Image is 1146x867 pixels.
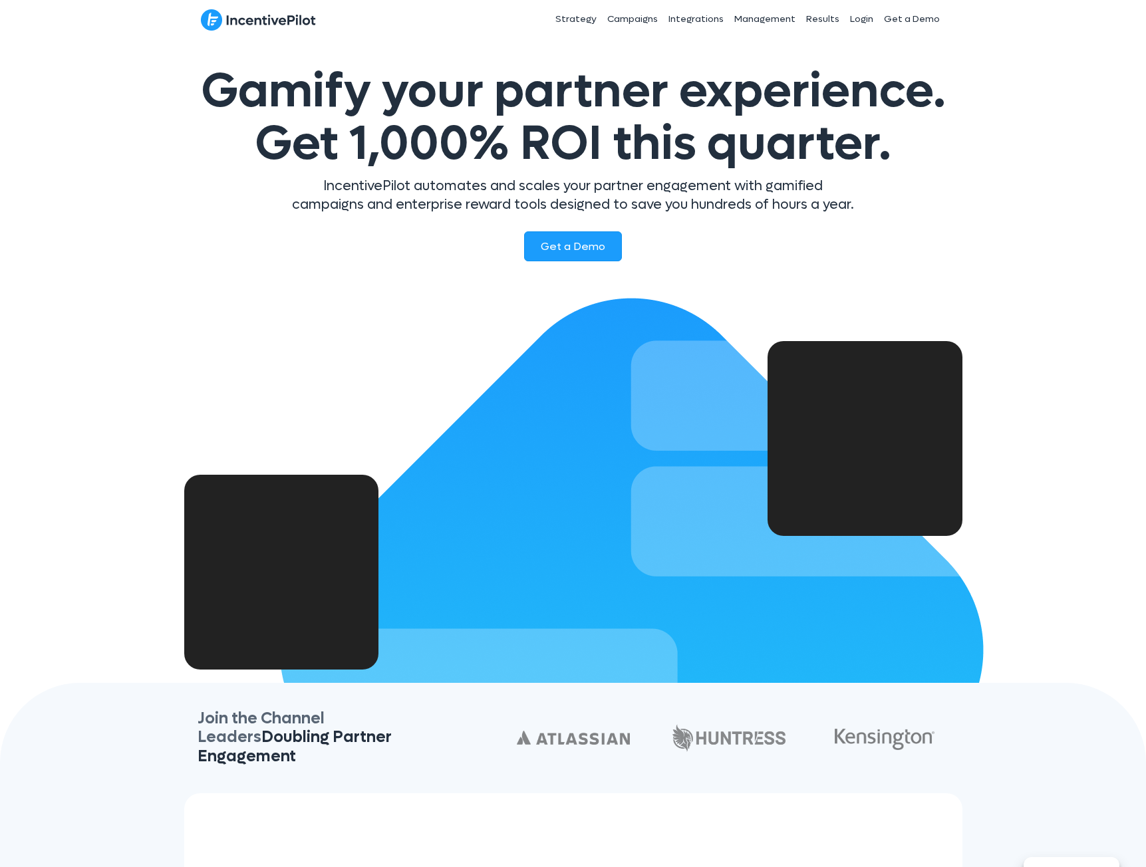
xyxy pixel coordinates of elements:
a: Campaigns [602,3,663,36]
img: c160a1f01da15ede5cb2dbb7c1e1a7f7 [672,724,786,752]
a: Get a Demo [879,3,945,36]
img: Kensington_PRIMARY_Logo_FINAL [835,729,934,751]
a: Login [845,3,879,36]
span: Get a Demo [541,239,605,253]
a: Integrations [663,3,729,36]
img: IncentivePilot [201,9,316,31]
nav: Header Menu [459,3,946,36]
span: Doubling Partner Engagement [198,727,392,767]
span: Gamify your partner experience. [201,60,946,175]
span: Get 1,000% ROI this quarter. [255,112,891,175]
div: Video Player [184,475,379,670]
span: Join the Channel Leaders [198,708,392,767]
p: IncentivePilot automates and scales your partner engagement with gamified campaigns and enterpris... [291,177,856,214]
div: Video Player [768,341,962,536]
a: Strategy [550,3,602,36]
a: Management [729,3,801,36]
a: Get a Demo [524,231,622,261]
img: 2560px-Atlassian-logo [517,731,630,745]
a: Results [801,3,845,36]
